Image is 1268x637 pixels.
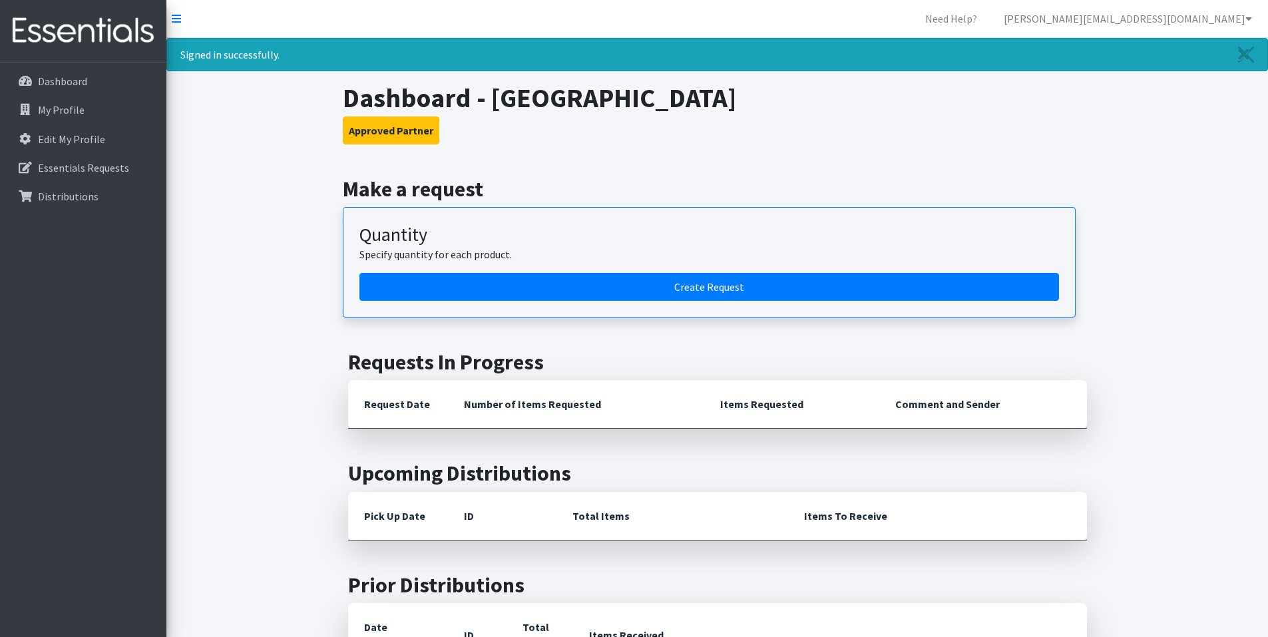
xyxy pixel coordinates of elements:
[5,9,161,53] img: HumanEssentials
[5,68,161,95] a: Dashboard
[348,492,448,540] th: Pick Up Date
[343,116,439,144] button: Approved Partner
[38,190,99,203] p: Distributions
[5,154,161,181] a: Essentials Requests
[343,82,1092,114] h1: Dashboard - [GEOGRAPHIC_DATA]
[38,75,87,88] p: Dashboard
[915,5,988,32] a: Need Help?
[448,492,556,540] th: ID
[5,97,161,123] a: My Profile
[704,380,879,429] th: Items Requested
[359,273,1059,301] a: Create a request by quantity
[359,224,1059,246] h3: Quantity
[348,380,448,429] th: Request Date
[38,103,85,116] p: My Profile
[348,461,1087,486] h2: Upcoming Distributions
[343,176,1092,202] h2: Make a request
[166,38,1268,71] div: Signed in successfully.
[788,492,1087,540] th: Items To Receive
[5,183,161,210] a: Distributions
[38,161,129,174] p: Essentials Requests
[993,5,1263,32] a: [PERSON_NAME][EMAIL_ADDRESS][DOMAIN_NAME]
[5,126,161,152] a: Edit My Profile
[556,492,788,540] th: Total Items
[879,380,1086,429] th: Comment and Sender
[348,349,1087,375] h2: Requests In Progress
[1225,39,1267,71] a: Close
[348,572,1087,598] h2: Prior Distributions
[38,132,105,146] p: Edit My Profile
[359,246,1059,262] p: Specify quantity for each product.
[448,380,705,429] th: Number of Items Requested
